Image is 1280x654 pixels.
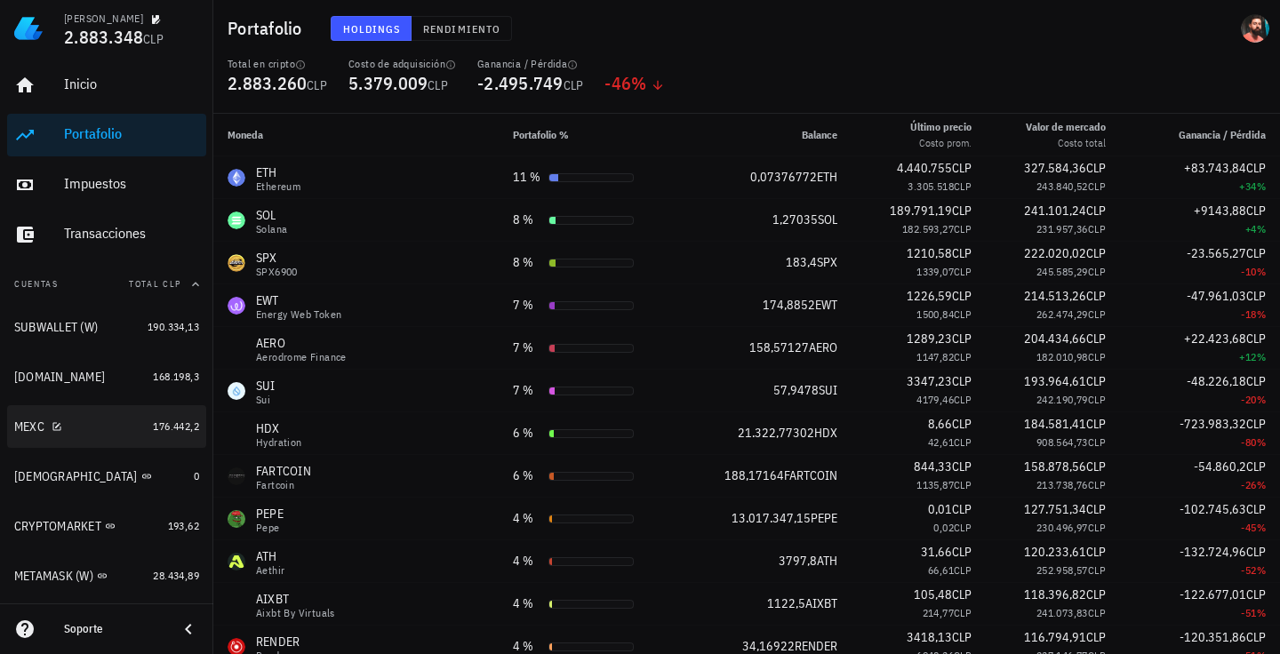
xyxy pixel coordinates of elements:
[1134,604,1266,622] div: -51
[805,595,837,611] span: AIXBT
[954,179,972,193] span: CLP
[897,160,952,176] span: 4.440.755
[1024,586,1086,602] span: 118.396,82
[818,211,837,227] span: SOL
[513,552,541,570] div: 4 %
[7,114,206,156] a: Portafolio
[64,622,164,636] div: Soporte
[14,419,44,435] div: MEXC
[1024,544,1086,560] span: 120.233,61
[256,395,276,405] div: Sui
[1024,416,1086,432] span: 184.581,41
[1246,288,1266,304] span: CLP
[1024,373,1086,389] span: 193.964,61
[928,563,954,577] span: 66,61
[256,377,276,395] div: SUI
[952,203,972,219] span: CLP
[7,64,206,107] a: Inicio
[1088,179,1106,193] span: CLP
[1241,14,1269,43] div: avatar
[1246,245,1266,261] span: CLP
[954,393,972,406] span: CLP
[14,14,43,43] img: LedgiFi
[228,211,245,229] div: SOL-icon
[153,419,199,433] span: 176.442,2
[1246,629,1266,645] span: CLP
[143,31,164,47] span: CLP
[1036,350,1088,363] span: 182.010,98
[952,501,972,517] span: CLP
[1246,586,1266,602] span: CLP
[767,595,805,611] span: 1122,5
[1180,629,1246,645] span: -120.351,86
[1088,521,1106,534] span: CLP
[1257,350,1266,363] span: %
[952,288,972,304] span: CLP
[907,245,952,261] span: 1210,58
[954,606,972,619] span: CLP
[1088,265,1106,278] span: CLP
[513,339,541,357] div: 7 %
[907,331,952,347] span: 1289,23
[907,629,952,645] span: 3418,13
[7,306,206,348] a: SUBWALLET (W) 190.334,13
[1036,222,1088,235] span: 231.957,36
[348,71,428,95] span: 5.379.009
[1180,586,1246,602] span: -122.677,01
[811,510,837,526] span: PEPE
[1194,203,1246,219] span: +9143,88
[256,480,311,490] div: Fartcoin
[1026,135,1106,151] div: Costo total
[256,206,287,224] div: SOL
[1088,393,1106,406] span: CLP
[228,553,245,570] div: ATH-icon
[910,119,972,135] div: Último precio
[779,553,817,569] span: 3797,8
[1086,373,1106,389] span: CLP
[256,334,347,352] div: AERO
[1257,435,1266,449] span: %
[1024,288,1086,304] span: 214.513,26
[802,128,837,141] span: Balance
[256,633,300,650] div: RENDER
[228,297,245,315] div: EWT-icon
[1086,331,1106,347] span: CLP
[256,181,300,192] div: Ethereum
[256,163,300,181] div: ETH
[1187,373,1246,389] span: -48.226,18
[933,521,954,534] span: 0,02
[7,355,206,398] a: [DOMAIN_NAME] 168.198,3
[1086,416,1106,432] span: CLP
[914,459,952,475] span: 844,33
[890,203,952,219] span: 189.791,19
[1024,160,1086,176] span: 327.584,36
[1024,331,1086,347] span: 204.434,66
[168,519,199,532] span: 193,62
[902,222,954,235] span: 182.593,27
[213,114,499,156] th: Moneda
[916,393,954,406] span: 4179,46
[680,114,852,156] th: Balance: Sin ordenar. Pulse para ordenar de forma ascendente.
[477,57,583,71] div: Ganancia / Pérdida
[1246,203,1266,219] span: CLP
[499,114,680,156] th: Portafolio %: Sin ordenar. Pulse para ordenar de forma ascendente.
[916,265,954,278] span: 1339,07
[954,350,972,363] span: CLP
[64,25,143,49] span: 2.883.348
[1194,459,1246,475] span: -54.860,2
[1246,459,1266,475] span: CLP
[1024,203,1086,219] span: 241.101,24
[631,71,646,95] span: %
[513,594,541,613] div: 4 %
[307,77,327,93] span: CLP
[513,424,541,443] div: 6 %
[923,606,954,619] span: 214,77
[412,16,512,41] button: Rendimiento
[256,522,284,533] div: Pepe
[817,169,837,185] span: ETH
[342,22,401,36] span: Holdings
[1257,265,1266,278] span: %
[64,225,199,242] div: Transacciones
[1036,478,1088,491] span: 213.738,76
[1024,629,1086,645] span: 116.794,91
